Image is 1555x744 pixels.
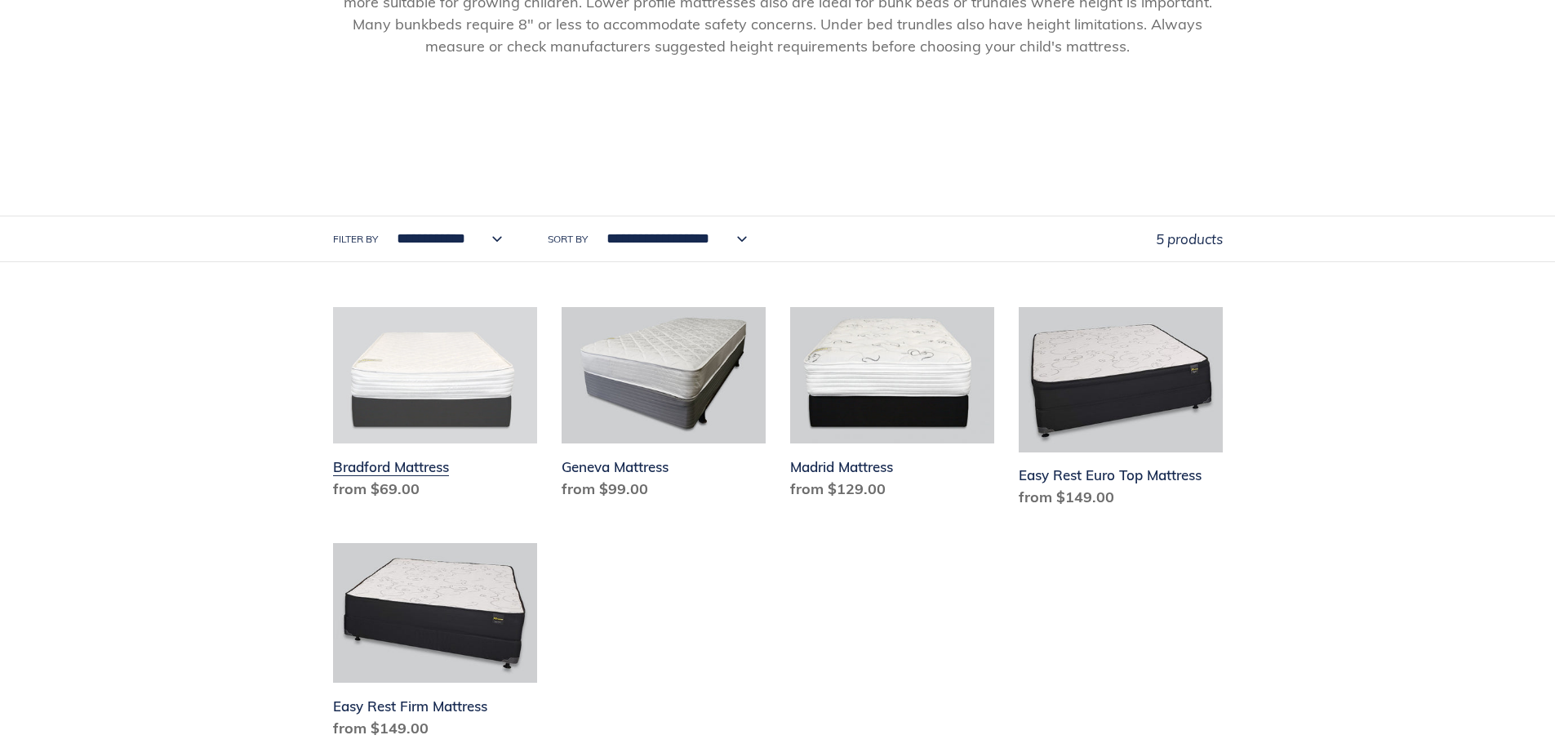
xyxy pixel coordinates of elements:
[790,307,994,506] a: Madrid Mattress
[548,232,588,247] label: Sort by
[562,307,766,506] a: Geneva Mattress
[1156,230,1223,247] span: 5 products
[333,307,537,506] a: Bradford Mattress
[1019,307,1223,515] a: Easy Rest Euro Top Mattress
[333,232,378,247] label: Filter by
